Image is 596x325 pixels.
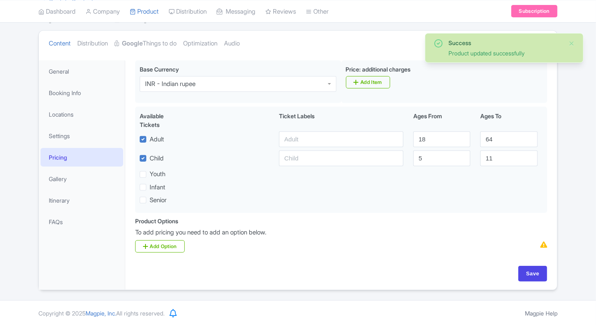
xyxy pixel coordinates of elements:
label: Senior [150,196,167,205]
a: Locations [41,105,123,124]
input: Adult [279,131,403,147]
a: Content [49,31,71,57]
span: [GEOGRAPHIC_DATA] Tickets [48,12,181,24]
div: Copyright © 2025 All rights reserved. [33,309,169,318]
a: Distribution [77,31,108,57]
input: Child [279,151,403,166]
label: Adult [150,135,164,144]
button: Close [568,38,575,48]
a: Pricing [41,148,123,167]
span: Base Currency [140,66,179,73]
div: Product Options [135,217,178,225]
div: INR - Indian rupee [145,80,195,88]
a: Settings [41,127,123,145]
label: Infant [150,183,165,192]
input: Save [518,266,547,282]
div: Success [448,38,562,47]
strong: Google [122,39,143,48]
a: Booking Info [41,84,123,102]
div: Available Tickets [140,112,184,129]
a: Itinerary [41,191,123,210]
a: Subscription [511,5,558,17]
a: GoogleThings to do [114,31,176,57]
div: Product updated successfully [448,49,562,57]
a: Add Item [346,76,390,88]
a: Add Option [135,240,185,253]
a: FAQs [41,213,123,231]
p: To add pricing you need to add an option below. [135,228,547,237]
label: Price: additional charges [346,65,411,74]
label: Child [150,154,164,163]
a: General [41,62,123,81]
div: Ages To [475,112,542,129]
a: Magpie Help [525,310,558,317]
a: Audio [224,31,240,57]
a: Optimization [183,31,217,57]
div: Ages From [408,112,475,129]
div: Ticket Labels [274,112,408,129]
span: Magpie, Inc. [86,310,116,317]
label: Youth [150,170,165,179]
a: Gallery [41,170,123,188]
